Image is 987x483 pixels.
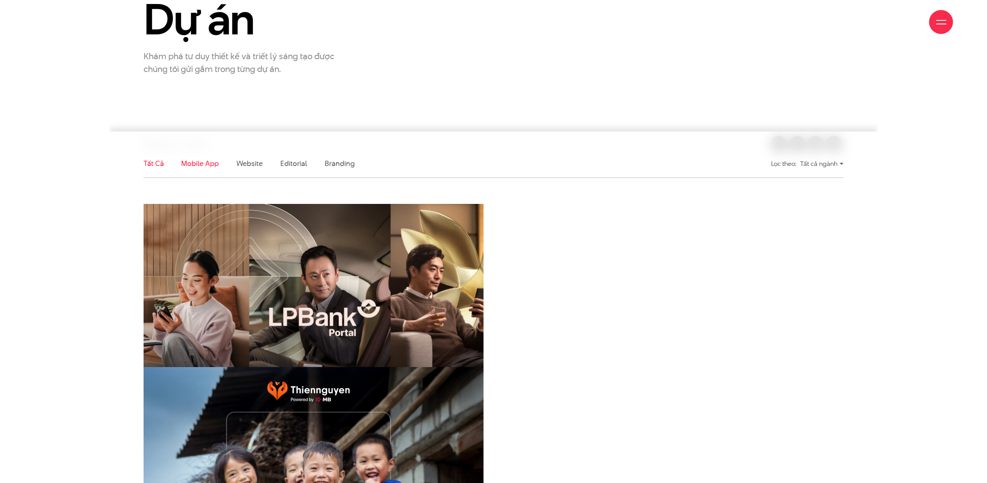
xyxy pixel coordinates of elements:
a: Tất cả [144,158,164,168]
a: Website [236,158,263,168]
a: Editorial [280,158,307,168]
a: Mobile app [181,158,218,168]
div: Lọc theo: [771,157,796,171]
div: Tất cả ngành [800,157,843,171]
img: LPBank portal [144,204,484,432]
a: Branding [325,158,354,168]
p: Khám phá tư duy thiết kế và triết lý sáng tạo được chúng tôi gửi gắm trong từng dự án. [144,50,344,75]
